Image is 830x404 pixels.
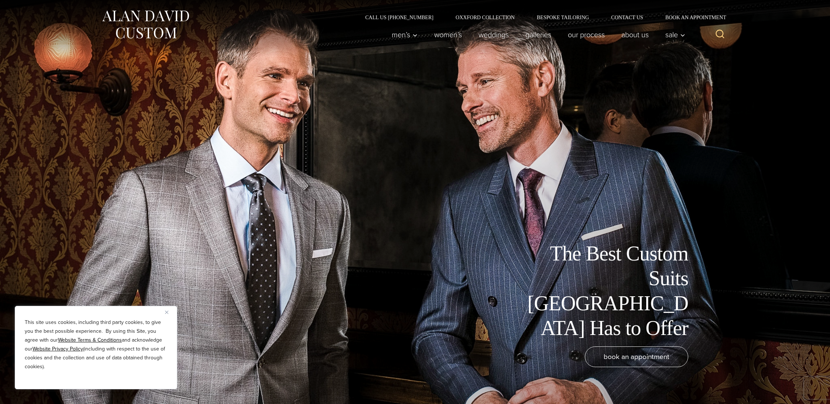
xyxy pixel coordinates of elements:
[101,8,190,41] img: Alan David Custom
[165,308,174,317] button: Close
[354,15,729,20] nav: Secondary Navigation
[517,27,560,42] a: Galleries
[783,382,823,400] iframe: Opens a widget where you can chat to one of our agents
[58,336,122,344] a: Website Terms & Conditions
[711,26,729,44] button: View Search Form
[426,27,470,42] a: Women’s
[585,346,688,367] a: book an appointment
[600,15,654,20] a: Contact Us
[613,27,657,42] a: About Us
[522,241,688,341] h1: The Best Custom Suits [GEOGRAPHIC_DATA] Has to Offer
[604,351,669,362] span: book an appointment
[25,318,167,371] p: This site uses cookies, including third party cookies, to give you the best possible experience. ...
[392,31,418,38] span: Men’s
[654,15,729,20] a: Book an Appointment
[665,31,685,38] span: Sale
[470,27,517,42] a: weddings
[526,15,600,20] a: Bespoke Tailoring
[354,15,445,20] a: Call Us [PHONE_NUMBER]
[165,311,168,314] img: Close
[32,345,83,353] a: Website Privacy Policy
[384,27,689,42] nav: Primary Navigation
[560,27,613,42] a: Our Process
[445,15,526,20] a: Oxxford Collection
